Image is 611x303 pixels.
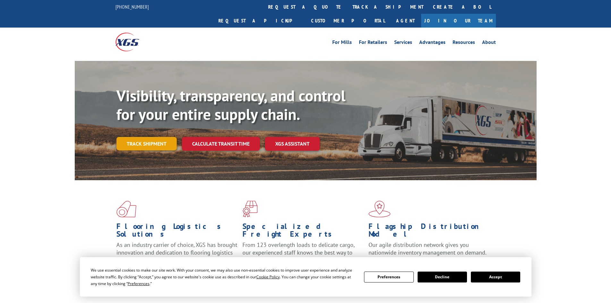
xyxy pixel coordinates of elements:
a: Request a pickup [214,14,306,28]
p: From 123 overlength loads to delicate cargo, our experienced staff knows the best way to move you... [242,241,364,270]
button: Decline [418,272,467,282]
a: Resources [453,40,475,47]
a: Track shipment [116,137,177,150]
span: Preferences [128,281,149,286]
a: About [482,40,496,47]
h1: Flagship Distribution Model [369,223,490,241]
img: xgs-icon-total-supply-chain-intelligence-red [116,201,136,217]
div: We use essential cookies to make our site work. With your consent, we may also use non-essential ... [91,267,356,287]
span: As an industry carrier of choice, XGS has brought innovation and dedication to flooring logistics... [116,241,237,264]
a: XGS ASSISTANT [265,137,320,151]
a: For Mills [332,40,352,47]
div: Cookie Consent Prompt [80,257,531,297]
h1: Flooring Logistics Solutions [116,223,238,241]
a: [PHONE_NUMBER] [115,4,149,10]
img: xgs-icon-flagship-distribution-model-red [369,201,391,217]
img: xgs-icon-focused-on-flooring-red [242,201,258,217]
a: Calculate transit time [182,137,260,151]
a: For Retailers [359,40,387,47]
a: Agent [390,14,421,28]
a: Customer Portal [306,14,390,28]
a: Services [394,40,412,47]
button: Preferences [364,272,413,282]
h1: Specialized Freight Experts [242,223,364,241]
span: Our agile distribution network gives you nationwide inventory management on demand. [369,241,487,256]
a: Advantages [419,40,446,47]
span: Cookie Policy [256,274,280,280]
b: Visibility, transparency, and control for your entire supply chain. [116,86,345,124]
a: Join Our Team [421,14,496,28]
button: Accept [471,272,520,282]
